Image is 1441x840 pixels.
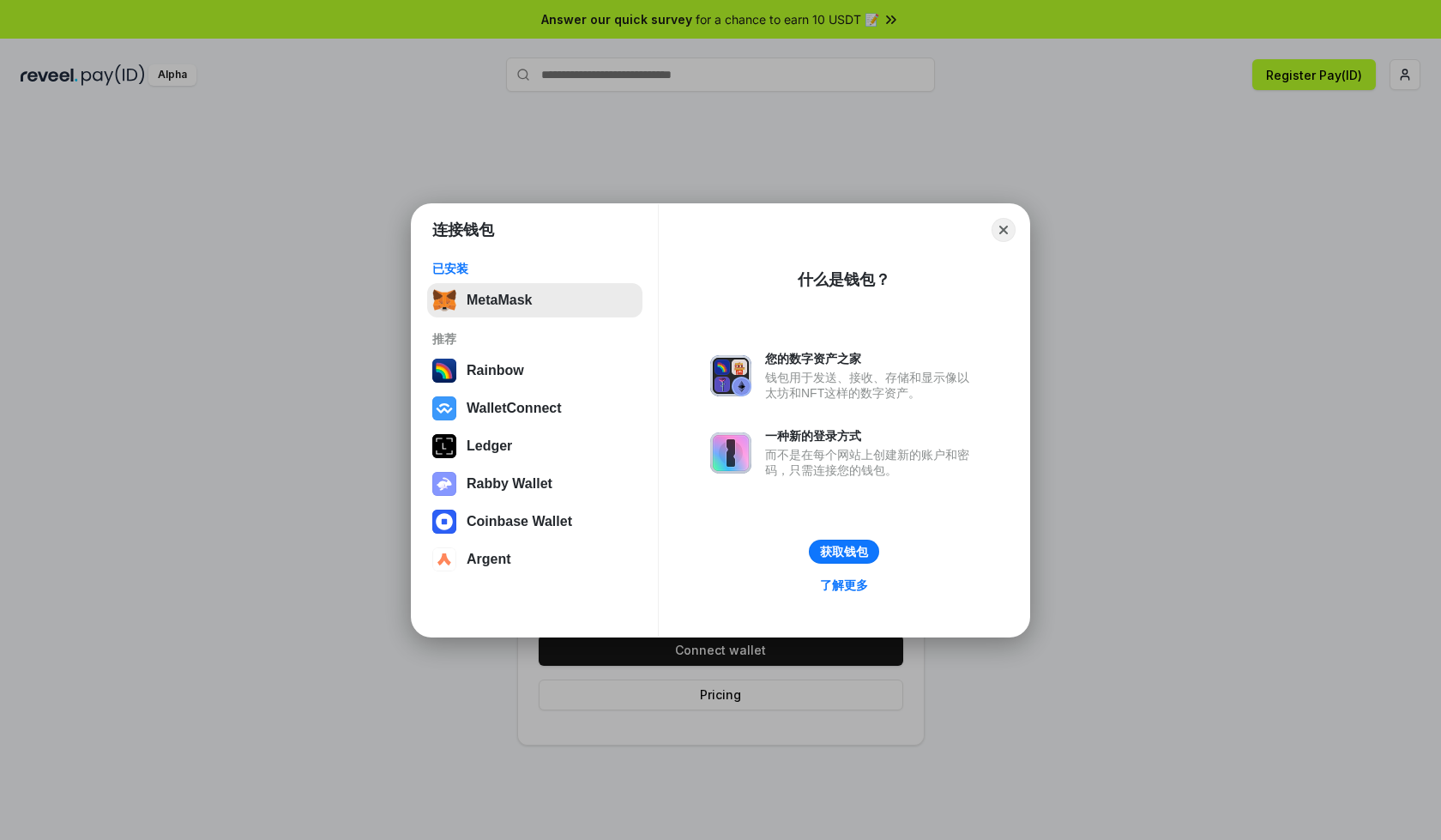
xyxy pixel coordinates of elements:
[710,432,751,474] img: svg+xml,%3Csvg%20xmlns%3D%22http%3A%2F%2Fwww.w3.org%2F2000%2Fsvg%22%20fill%3D%22none%22%20viewBox...
[432,288,456,312] img: svg+xml,%3Csvg%20fill%3D%22none%22%20height%3D%2233%22%20viewBox%3D%220%200%2035%2033%22%20width%...
[427,505,642,539] button: Coinbase Wallet
[992,218,1016,242] button: Close
[432,434,456,458] img: svg+xml,%3Csvg%20xmlns%3D%22http%3A%2F%2Fwww.w3.org%2F2000%2Fsvg%22%20width%3D%2228%22%20height%3...
[809,540,879,564] button: 获取钱包
[432,261,637,276] div: 已安装
[467,363,524,378] div: Rainbow
[467,476,552,492] div: Rabby Wallet
[432,547,456,571] img: svg+xml,%3Csvg%20width%3D%2228%22%20height%3D%2228%22%20viewBox%3D%220%200%2028%2028%22%20fill%3D...
[820,544,868,559] div: 获取钱包
[810,574,878,596] a: 了解更多
[765,370,978,401] div: 钱包用于发送、接收、存储和显示像以太坊和NFT这样的数字资产。
[798,269,890,290] div: 什么是钱包？
[710,355,751,396] img: svg+xml,%3Csvg%20xmlns%3D%22http%3A%2F%2Fwww.w3.org%2F2000%2Fsvg%22%20fill%3D%22none%22%20viewBox...
[467,438,512,454] div: Ledger
[427,354,642,388] button: Rainbow
[765,351,978,366] div: 您的数字资产之家
[467,293,532,308] div: MetaMask
[427,429,642,463] button: Ledger
[467,514,572,529] div: Coinbase Wallet
[427,542,642,577] button: Argent
[427,391,642,426] button: WalletConnect
[467,401,562,416] div: WalletConnect
[427,467,642,501] button: Rabby Wallet
[432,396,456,420] img: svg+xml,%3Csvg%20width%3D%2228%22%20height%3D%2228%22%20viewBox%3D%220%200%2028%2028%22%20fill%3D...
[765,447,978,478] div: 而不是在每个网站上创建新的账户和密码，只需连接您的钱包。
[432,220,494,240] h1: 连接钱包
[467,552,511,567] div: Argent
[432,472,456,496] img: svg+xml,%3Csvg%20xmlns%3D%22http%3A%2F%2Fwww.w3.org%2F2000%2Fsvg%22%20fill%3D%22none%22%20viewBox...
[765,428,978,444] div: 一种新的登录方式
[820,577,868,593] div: 了解更多
[432,510,456,534] img: svg+xml,%3Csvg%20width%3D%2228%22%20height%3D%2228%22%20viewBox%3D%220%200%2028%2028%22%20fill%3D...
[432,331,637,347] div: 推荐
[432,359,456,383] img: svg+xml,%3Csvg%20width%3D%22120%22%20height%3D%22120%22%20viewBox%3D%220%200%20120%20120%22%20fil...
[427,283,642,317] button: MetaMask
